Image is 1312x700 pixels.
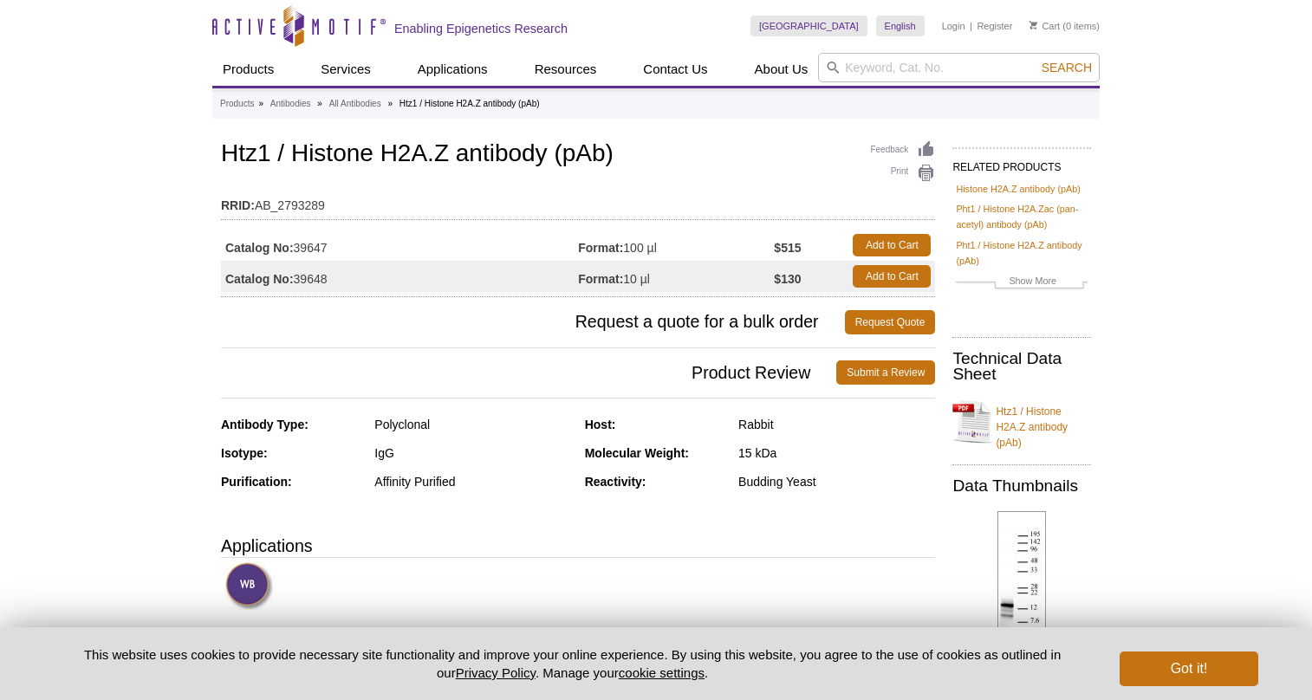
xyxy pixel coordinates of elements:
[738,445,935,461] div: 15 kDa
[1029,20,1060,32] a: Cart
[870,140,935,159] a: Feedback
[310,53,381,86] a: Services
[317,99,322,108] li: »
[952,351,1091,382] h2: Technical Data Sheet
[394,21,568,36] h2: Enabling Epigenetics Research
[956,237,1088,269] a: Pht1 / Histone H2A.Z antibody (pAb)
[221,446,268,460] strong: Isotype:
[774,240,801,256] strong: $515
[578,240,623,256] strong: Format:
[977,20,1012,32] a: Register
[221,140,935,170] h1: Htz1 / Histone H2A.Z antibody (pAb)
[258,99,263,108] li: »
[329,96,381,112] a: All Antibodies
[619,665,705,680] button: cookie settings
[744,53,819,86] a: About Us
[220,96,254,112] a: Products
[221,187,935,215] td: AB_2793289
[750,16,867,36] a: [GEOGRAPHIC_DATA]
[845,310,936,334] a: Request Quote
[1029,16,1100,36] li: (0 items)
[956,201,1088,232] a: Pht1 / Histone H2A.Zac (pan-acetyl) antibody (pAb)
[221,418,309,431] strong: Antibody Type:
[374,417,571,432] div: Polyclonal
[221,198,255,213] strong: RRID:
[952,478,1091,494] h2: Data Thumbnails
[738,474,935,489] div: Budding Yeast
[387,99,393,108] li: »
[853,234,931,256] a: Add to Cart
[1120,651,1258,686] button: Got it!
[578,261,774,292] td: 10 µl
[407,53,498,86] a: Applications
[585,418,616,431] strong: Host:
[585,475,646,489] strong: Reactivity:
[997,511,1046,646] img: Htz1 / Histone H2A.Z antibody (pAb) tested by Western blot.
[456,665,536,680] a: Privacy Policy
[221,624,935,648] h3: Published Applications
[221,261,578,292] td: 39648
[774,271,801,287] strong: $130
[836,360,935,385] a: Submit a Review
[956,273,1088,293] a: Show More
[374,474,571,489] div: Affinity Purified
[225,562,273,610] img: Western Blot Validated
[524,53,607,86] a: Resources
[578,271,623,287] strong: Format:
[221,230,578,261] td: 39647
[870,164,935,183] a: Print
[225,240,294,256] strong: Catalog No:
[876,16,925,36] a: English
[225,271,294,287] strong: Catalog No:
[270,96,311,112] a: Antibodies
[818,53,1100,82] input: Keyword, Cat. No.
[952,393,1091,450] a: Htz1 / Histone H2A.Z antibody (pAb)
[221,310,845,334] span: Request a quote for a bulk order
[212,53,284,86] a: Products
[585,446,689,460] strong: Molecular Weight:
[942,20,965,32] a: Login
[952,147,1091,178] h2: RELATED PRODUCTS
[633,53,718,86] a: Contact Us
[1036,60,1097,75] button: Search
[374,445,571,461] div: IgG
[956,181,1080,197] a: Histone H2A.Z antibody (pAb)
[853,265,931,288] a: Add to Cart
[221,533,935,559] h3: Applications
[970,16,972,36] li: |
[578,230,774,261] td: 100 µl
[738,417,935,432] div: Rabbit
[1042,61,1092,75] span: Search
[399,99,540,108] li: Htz1 / Histone H2A.Z antibody (pAb)
[54,645,1091,682] p: This website uses cookies to provide necessary site functionality and improve your online experie...
[221,360,836,385] span: Product Review
[1029,21,1037,29] img: Your Cart
[221,475,292,489] strong: Purification:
